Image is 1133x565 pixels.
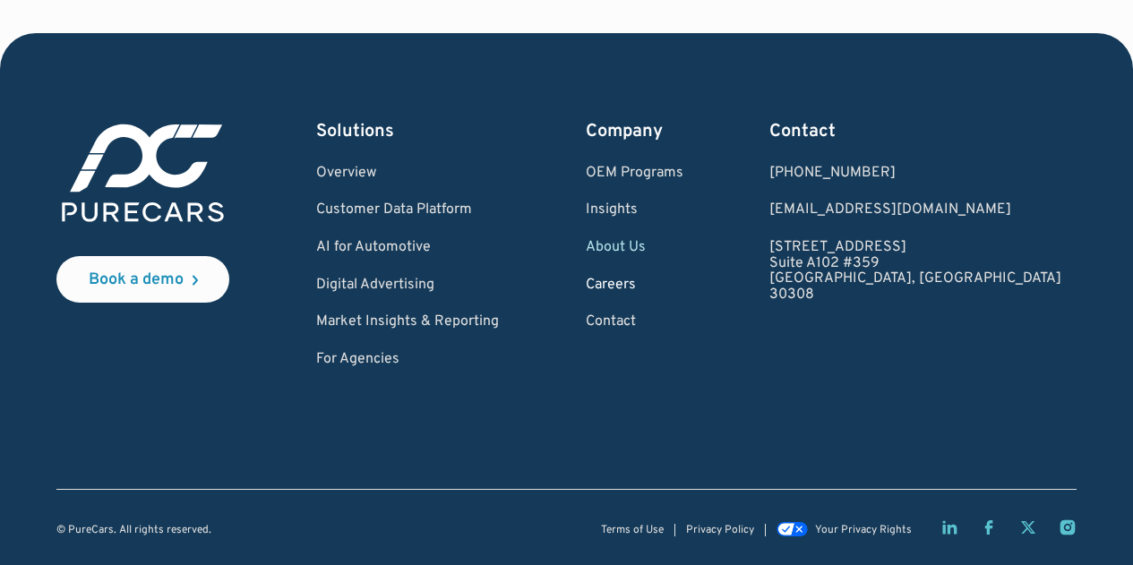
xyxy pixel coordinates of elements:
a: Twitter X page [1019,518,1037,536]
a: Instagram page [1059,518,1077,536]
a: Customer Data Platform [316,202,499,218]
a: Overview [316,166,499,182]
a: OEM Programs [586,166,683,182]
a: Privacy Policy [686,525,754,536]
div: Your Privacy Rights [815,525,912,536]
a: Careers [586,278,683,294]
a: Terms of Use [601,525,664,536]
a: For Agencies [316,352,499,368]
a: Email us [769,202,1061,218]
a: Insights [586,202,683,218]
a: Your Privacy Rights [777,524,911,536]
a: Market Insights & Reporting [316,314,499,330]
div: Contact [769,119,1061,144]
a: Facebook page [980,518,998,536]
div: © PureCars. All rights reserved. [56,525,211,536]
div: Book a demo [89,272,184,288]
div: Company [586,119,683,144]
a: LinkedIn page [940,518,958,536]
a: Digital Advertising [316,278,499,294]
img: purecars logo [56,119,229,227]
a: Contact [586,314,683,330]
div: [PHONE_NUMBER] [769,166,1061,182]
a: AI for Automotive [316,240,499,256]
a: Book a demo [56,256,229,303]
a: [STREET_ADDRESS]Suite A102 #359[GEOGRAPHIC_DATA], [GEOGRAPHIC_DATA]30308 [769,240,1061,303]
a: About Us [586,240,683,256]
div: Solutions [316,119,499,144]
